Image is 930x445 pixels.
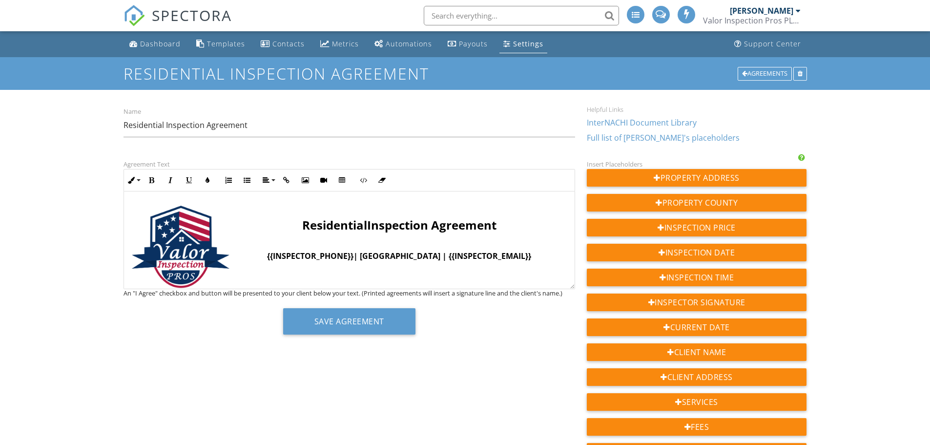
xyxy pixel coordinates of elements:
[219,171,238,190] button: Ordered List
[587,393,807,411] div: Services
[372,171,391,190] button: Clear Formatting
[587,418,807,436] div: Fees
[238,171,256,190] button: Unordered List
[424,6,619,25] input: Search everything...
[257,35,309,53] a: Contacts
[152,5,232,25] span: SPECTORA
[587,106,807,113] div: Helpful Links
[730,35,805,53] a: Support Center
[371,35,436,53] a: Automations (Advanced)
[140,39,181,48] div: Dashboard
[333,171,351,190] button: Insert Table
[738,68,793,77] a: Agreements
[703,16,801,25] div: Valor Inspection Pros PLLC
[587,269,807,286] div: Inspection Time
[132,206,229,288] img: new_logo1a.png
[316,35,363,53] a: Metrics
[744,39,801,48] div: Support Center
[207,39,245,48] div: Templates
[267,251,353,261] strong: {{INSPECTOR_PHONE}}
[198,171,217,190] button: Colors
[296,171,314,190] button: Insert Image (Ctrl+P)
[124,160,170,169] label: Agreement Text
[367,217,496,233] span: Inspection Agreement
[124,289,575,297] div: An "I Agree" checkbox and button will be presented to your client below your text. (Printed agree...
[125,35,185,53] a: Dashboard
[587,244,807,261] div: Inspection Date
[444,35,492,53] a: Payouts
[143,171,161,190] button: Bold (Ctrl+B)
[499,35,547,53] a: Settings
[587,294,807,311] div: Inspector Signature
[314,171,333,190] button: Insert Video
[587,169,807,187] div: Property Address
[587,160,642,169] label: Insert Placeholders
[738,67,792,81] div: Agreements
[386,39,432,48] div: Automations
[587,219,807,236] div: Inspection Price
[730,6,793,16] div: [PERSON_NAME]
[124,171,143,190] button: Inline Style
[259,171,277,190] button: Align
[587,343,807,361] div: Client Name
[302,217,367,233] span: Residential
[587,368,807,386] div: Client Address
[277,171,296,190] button: Insert Link (Ctrl+K)
[192,35,249,53] a: Templates
[587,194,807,212] div: Property County
[354,171,372,190] button: Code View
[587,132,740,143] a: Full list of [PERSON_NAME]'s placeholders
[587,117,697,128] a: InterNACHI Document Library
[353,251,531,261] strong: | [GEOGRAPHIC_DATA] | {{INSPECTOR_EMAIL}}
[459,39,488,48] div: Payouts
[161,171,180,190] button: Italic (Ctrl+I)
[124,107,141,116] label: Name
[513,39,543,48] div: Settings
[180,171,198,190] button: Underline (Ctrl+U)
[272,39,305,48] div: Contacts
[124,65,807,82] h1: Residential Inspection Agreement
[283,308,415,335] button: Save Agreement
[124,13,232,34] a: SPECTORA
[332,39,359,48] div: Metrics
[124,5,145,26] img: The Best Home Inspection Software - Spectora
[587,318,807,336] div: Current Date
